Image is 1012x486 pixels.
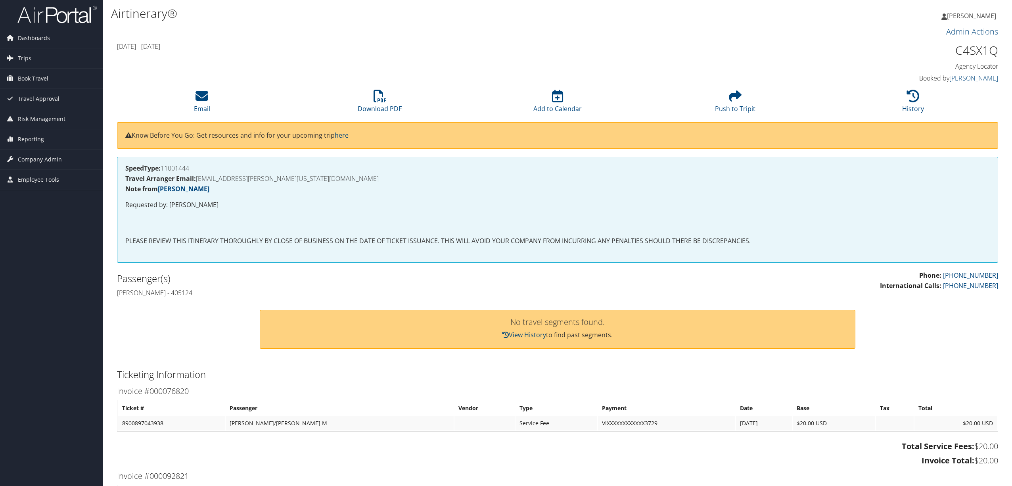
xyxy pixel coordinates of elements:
strong: International Calls: [880,281,941,290]
h3: Invoice #000076820 [117,386,998,397]
p: Requested by: [PERSON_NAME] [125,200,990,210]
span: Trips [18,48,31,68]
a: [PERSON_NAME] [941,4,1004,28]
strong: Invoice Total: [922,455,974,466]
strong: Note from [125,184,209,193]
h4: [EMAIL_ADDRESS][PERSON_NAME][US_STATE][DOMAIN_NAME] [125,175,990,182]
th: Payment [598,401,735,415]
h1: Airtinerary® [111,5,706,22]
span: Company Admin [18,150,62,169]
h4: Agency Locator [787,62,998,71]
th: Tax [876,401,914,415]
td: [DATE] [736,416,792,430]
span: Reporting [18,129,44,149]
a: View History [502,330,546,339]
p: to find past segments. [268,330,847,340]
h4: [DATE] - [DATE] [117,42,775,51]
td: $20.00 USD [793,416,875,430]
strong: Total Service Fees: [902,441,974,451]
th: Passenger [226,401,454,415]
th: Total [914,401,997,415]
strong: Travel Arranger Email: [125,174,196,183]
a: [PHONE_NUMBER] [943,281,998,290]
h2: Ticketing Information [117,368,998,381]
td: $20.00 USD [914,416,997,430]
strong: SpeedType: [125,164,161,173]
h4: Booked by [787,74,998,83]
th: Ticket # [118,401,225,415]
a: Push to Tripit [715,94,755,113]
a: Admin Actions [946,26,998,37]
th: Type [516,401,597,415]
td: [PERSON_NAME]/[PERSON_NAME] M [226,416,454,430]
p: Know Before You Go: Get resources and info for your upcoming trip [125,131,990,141]
span: [PERSON_NAME] [947,12,996,20]
td: VIXXXXXXXXXXXX3729 [598,416,735,430]
a: Download PDF [358,94,402,113]
span: Employee Tools [18,170,59,190]
th: Vendor [454,401,515,415]
a: History [902,94,924,113]
img: airportal-logo.png [17,5,97,24]
h1: C4SX1Q [787,42,998,59]
a: [PERSON_NAME] [158,184,209,193]
span: Book Travel [18,69,48,88]
span: Dashboards [18,28,50,48]
th: Base [793,401,875,415]
h3: Invoice #000092821 [117,471,998,482]
a: [PHONE_NUMBER] [943,271,998,280]
span: Risk Management [18,109,65,129]
p: PLEASE REVIEW THIS ITINERARY THOROUGHLY BY CLOSE OF BUSINESS ON THE DATE OF TICKET ISSUANCE. THIS... [125,236,990,246]
a: Add to Calendar [533,94,582,113]
h3: $20.00 [117,455,998,466]
th: Date [736,401,792,415]
h2: Passenger(s) [117,272,552,285]
td: 8900897043938 [118,416,225,430]
h4: 11001444 [125,165,990,171]
strong: Phone: [919,271,941,280]
span: Travel Approval [18,89,59,109]
a: Email [194,94,210,113]
h3: $20.00 [117,441,998,452]
a: [PERSON_NAME] [949,74,998,83]
a: here [335,131,349,140]
h4: [PERSON_NAME] - 405124 [117,288,552,297]
h3: No travel segments found. [268,318,847,326]
td: Service Fee [516,416,597,430]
